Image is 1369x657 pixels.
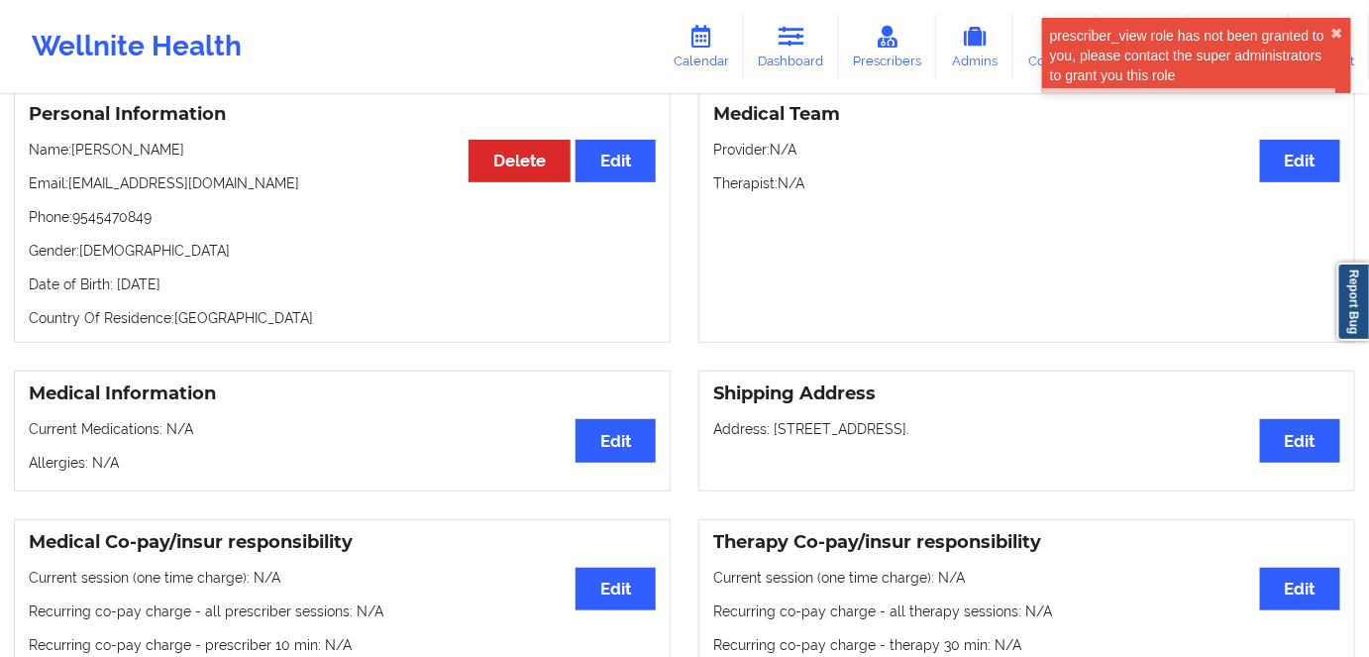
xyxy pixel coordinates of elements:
div: prescriber_view role has not been granted to you, please contact the super administrators to gran... [1050,26,1331,85]
a: Admins [936,14,1013,79]
button: Edit [576,568,656,610]
p: Email: [EMAIL_ADDRESS][DOMAIN_NAME] [29,173,656,193]
p: Recurring co-pay charge - all therapy sessions : N/A [713,602,1340,621]
p: Gender: [DEMOGRAPHIC_DATA] [29,241,656,261]
p: Recurring co-pay charge - therapy 30 min : N/A [713,635,1340,655]
a: Calendar [659,14,744,79]
button: Edit [576,419,656,462]
button: Delete [469,140,571,182]
button: Edit [1260,419,1340,462]
p: Allergies: N/A [29,453,656,473]
h3: Shipping Address [713,383,1340,405]
p: Name: [PERSON_NAME] [29,140,656,160]
button: Edit [1260,140,1340,182]
button: close [1331,26,1343,42]
button: Edit [1260,568,1340,610]
h3: Medical Information [29,383,656,405]
p: Recurring co-pay charge - all prescriber sessions : N/A [29,602,656,621]
p: Recurring co-pay charge - prescriber 10 min : N/A [29,635,656,655]
p: Current Medications: N/A [29,419,656,439]
a: Prescribers [839,14,937,79]
p: Phone: 9545470849 [29,207,656,227]
h3: Medical Co-pay/insur responsibility [29,531,656,554]
h3: Therapy Co-pay/insur responsibility [713,531,1340,554]
h3: Medical Team [713,103,1340,126]
a: Coaches [1013,14,1096,79]
button: Edit [576,140,656,182]
h3: Personal Information [29,103,656,126]
p: Provider: N/A [713,140,1340,160]
p: Address: [STREET_ADDRESS]. [713,419,1340,439]
p: Country Of Residence: [GEOGRAPHIC_DATA] [29,308,656,328]
p: Current session (one time charge): N/A [713,568,1340,588]
a: Report Bug [1337,263,1369,341]
p: Current session (one time charge): N/A [29,568,656,588]
a: Dashboard [744,14,839,79]
p: Therapist: N/A [713,173,1340,193]
p: Date of Birth: [DATE] [29,274,656,294]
